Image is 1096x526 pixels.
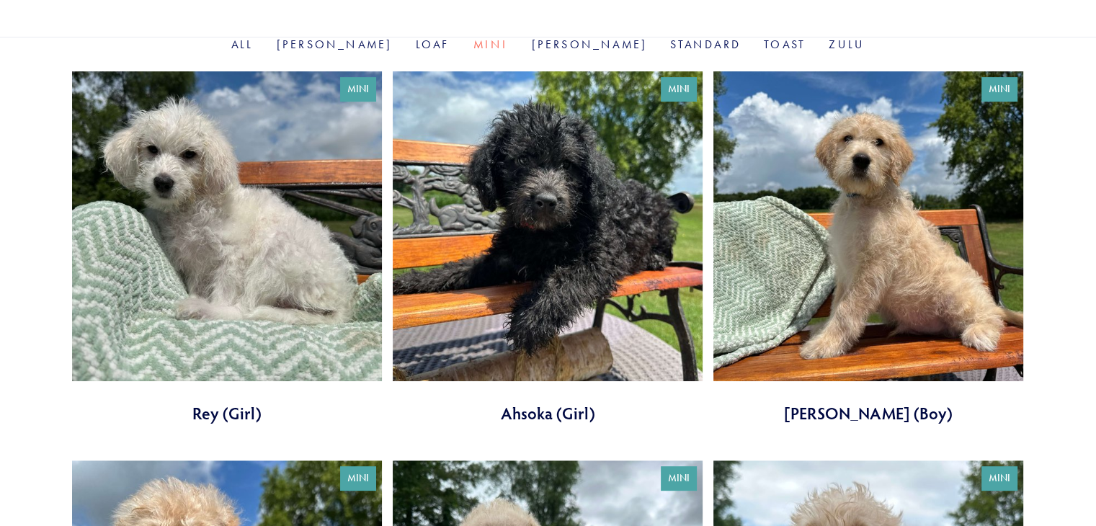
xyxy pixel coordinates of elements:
a: All [231,37,254,51]
a: Toast [764,37,806,51]
a: Mini [473,37,508,51]
a: Zulu [829,37,865,51]
a: [PERSON_NAME] [532,37,648,51]
a: [PERSON_NAME] [277,37,393,51]
a: Loaf [415,37,450,51]
a: Standard [670,37,741,51]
